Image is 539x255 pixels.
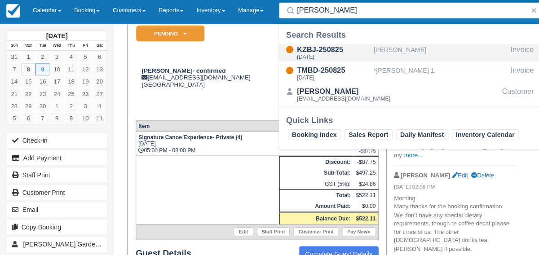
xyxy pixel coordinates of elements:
a: 9 [35,66,49,78]
a: 10 [77,114,91,126]
th: Total: [275,190,348,202]
a: KZBJ-250825[DATE][PERSON_NAME]Invoice [275,47,534,64]
th: Thu [63,44,77,53]
a: Sales Report [340,131,387,141]
a: 15 [21,78,35,90]
a: 30 [35,102,49,114]
a: Booking Index [284,131,336,141]
a: 3 [49,53,63,66]
button: Email [7,203,106,217]
td: GST (5%): [275,179,348,190]
a: 6 [21,114,35,126]
th: Item [134,122,275,133]
a: 7 [7,66,21,78]
a: Pay Now [337,227,370,236]
span: 1 [99,241,108,249]
a: 17 [49,78,63,90]
th: Tue [35,44,49,53]
em: -$87.75 [350,149,370,154]
a: 11 [91,114,105,126]
th: Sun [7,44,21,53]
a: 3 [77,102,91,114]
a: 5 [77,53,91,66]
a: 8 [49,114,63,126]
a: 28 [7,102,21,114]
div: [EMAIL_ADDRESS][DOMAIN_NAME] [GEOGRAPHIC_DATA] [134,70,269,90]
a: 1 [21,53,35,66]
td: $522.11 [348,190,373,202]
a: 9 [63,114,77,126]
span: [PERSON_NAME] Garden [23,241,100,248]
button: Add Payment [7,152,106,166]
div: Search Results [282,32,526,43]
div: [PERSON_NAME] [368,47,500,64]
a: Edit [230,227,249,236]
a: Inventory Calendar [446,131,512,141]
td: $24.86 [348,179,373,190]
em: Pending [134,28,202,44]
a: 24 [49,90,63,102]
a: 23 [35,90,49,102]
strong: Signature Canoe Experience- Private (4) [137,136,239,142]
a: 20 [91,78,105,90]
div: Invoice [504,67,526,84]
a: Pending [134,28,199,44]
strong: [DATE] [45,35,66,42]
a: 12 [77,66,91,78]
th: Fri [77,44,91,53]
div: TMBD-250825 [293,67,365,78]
div: KZBJ-250825 [293,47,365,57]
address: Phone: [PHONE_NUMBER] Email: [EMAIL_ADDRESS][DOMAIN_NAME] Web: [DOMAIN_NAME] [273,20,370,51]
a: [PERSON_NAME][EMAIL_ADDRESS][DOMAIN_NAME]Customer [275,88,534,105]
a: 5 [7,114,21,126]
a: 19 [77,78,91,90]
img: checkfront-main-nav-mini-logo.png [6,7,20,21]
div: [EMAIL_ADDRESS][DOMAIN_NAME] [293,98,385,103]
a: 4 [91,102,105,114]
a: 29 [21,102,35,114]
a: Customer Print [7,186,106,200]
th: Sat [91,44,105,53]
th: Mon [21,44,35,53]
em: [DATE] 02:06 PM [389,184,510,193]
th: Amount Paid: [275,201,348,213]
th: Balance Due: [275,213,348,224]
td: -$87.75 [348,158,373,169]
strong: [PERSON_NAME] [395,173,444,180]
button: Check-in [7,135,106,149]
a: 8 [21,66,35,78]
a: Delete [464,173,487,180]
a: 6 [91,53,105,66]
td: $0.00 [348,201,373,213]
a: Edit [446,173,461,180]
input: Search ( / ) [293,5,519,22]
a: 1 [49,102,63,114]
a: 31 [7,53,21,66]
th: Sub-Total: [275,168,348,179]
strong: $522.11 [351,215,370,222]
button: Copy Booking [7,220,106,234]
a: 21 [7,90,21,102]
a: 2 [63,102,77,114]
a: Customer Print [289,227,334,236]
div: Customer [495,88,526,105]
a: 13 [91,66,105,78]
a: Daily Manifest [391,131,442,141]
a: 26 [77,90,91,102]
div: [DATE] [293,77,365,83]
a: 11 [63,66,77,78]
a: Staff Print [253,227,286,236]
div: *[PERSON_NAME] 1 [368,67,500,84]
a: 10 [49,66,63,78]
a: 27 [91,90,105,102]
a: 14 [7,78,21,90]
a: [PERSON_NAME] Garden 1 [7,237,106,251]
div: [PERSON_NAME] [293,88,385,99]
a: TMBD-250825[DATE]*[PERSON_NAME] 1Invoice [275,67,534,84]
a: 2 [35,53,49,66]
a: 22 [21,90,35,102]
a: 7 [35,114,49,126]
a: more... [398,153,416,159]
strong: [PERSON_NAME]- confirmed [140,70,222,76]
div: Quick Links [282,116,526,127]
